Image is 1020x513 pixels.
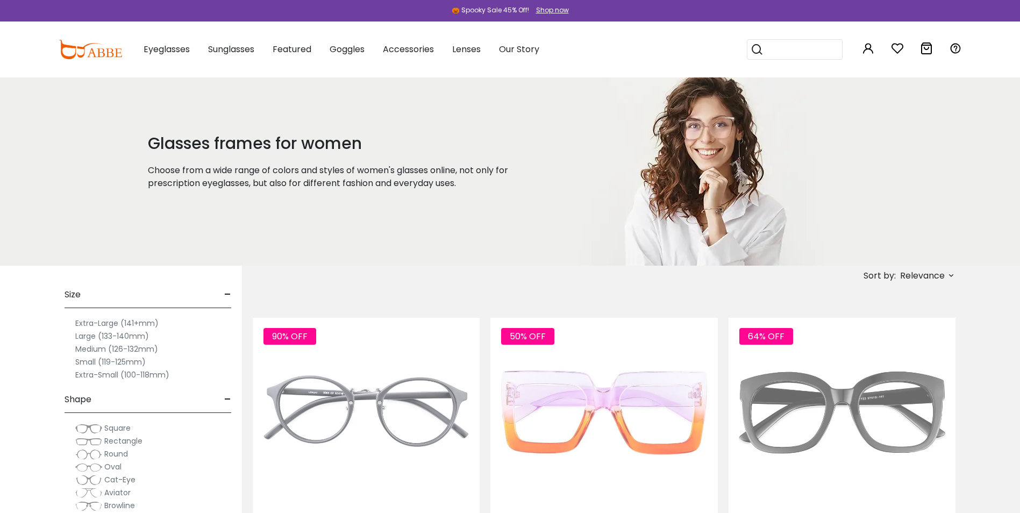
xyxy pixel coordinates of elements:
[144,43,190,55] span: Eyeglasses
[739,328,793,345] span: 64% OFF
[263,328,316,345] span: 90% OFF
[273,43,311,55] span: Featured
[452,5,529,15] div: 🎃 Spooky Sale 45% Off!
[75,330,149,343] label: Large (133-140mm)
[75,355,146,368] label: Small (119-125mm)
[729,318,955,507] img: Black Gala - Plastic ,Universal Bridge Fit
[490,318,717,507] img: Purple Spark - Plastic ,Universal Bridge Fit
[75,317,159,330] label: Extra-Large (141+mm)
[531,5,569,15] a: Shop now
[75,475,102,486] img: Cat-Eye.png
[104,487,131,498] span: Aviator
[148,134,539,153] h1: Glasses frames for women
[501,328,554,345] span: 50% OFF
[104,423,131,433] span: Square
[864,269,896,282] span: Sort by:
[104,461,122,472] span: Oval
[104,474,135,485] span: Cat-Eye
[383,43,434,55] span: Accessories
[104,500,135,511] span: Browline
[59,40,122,59] img: abbeglasses.com
[452,43,481,55] span: Lenses
[208,43,254,55] span: Sunglasses
[566,77,839,266] img: glasses frames for women
[900,266,945,286] span: Relevance
[75,368,169,381] label: Extra-Small (100-118mm)
[499,43,539,55] span: Our Story
[104,448,128,459] span: Round
[75,462,102,473] img: Oval.png
[253,318,480,507] img: Matte-black Youngitive - Plastic ,Adjust Nose Pads
[75,436,102,447] img: Rectangle.png
[104,436,142,446] span: Rectangle
[65,387,91,412] span: Shape
[75,449,102,460] img: Round.png
[75,343,158,355] label: Medium (126-132mm)
[148,164,539,190] p: Choose from a wide range of colors and styles of women's glasses online, not only for prescriptio...
[75,488,102,498] img: Aviator.png
[224,387,231,412] span: -
[536,5,569,15] div: Shop now
[224,282,231,308] span: -
[75,423,102,434] img: Square.png
[65,282,81,308] span: Size
[75,501,102,511] img: Browline.png
[330,43,365,55] span: Goggles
